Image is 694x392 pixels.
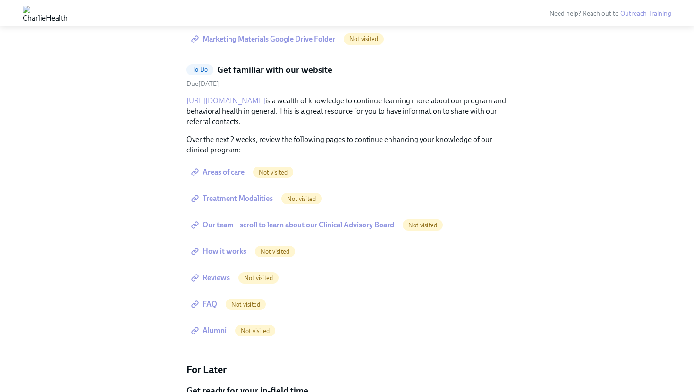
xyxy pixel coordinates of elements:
h4: For Later [186,363,508,377]
span: Not visited [226,301,266,308]
span: Our team – scroll to learn about our Clinical Advisory Board [193,220,394,230]
a: Alumni [186,321,233,340]
a: FAQ [186,295,224,314]
a: Treatment Modalities [186,189,279,208]
span: Alumni [193,326,227,335]
span: Treatment Modalities [193,194,273,203]
span: Reviews [193,273,230,283]
span: Thursday, October 9th 2025, 10:00 am [186,80,219,88]
span: FAQ [193,300,217,309]
h5: Get familiar with our website [217,64,332,76]
a: [URL][DOMAIN_NAME] [186,96,265,105]
img: CharlieHealth [23,6,68,21]
a: Our team – scroll to learn about our Clinical Advisory Board [186,216,401,234]
a: Marketing Materials Google Drive Folder [186,30,342,49]
a: Reviews [186,268,237,287]
span: Not visited [255,248,295,255]
span: To Do [186,66,213,73]
span: How it works [193,247,246,256]
a: How it works [186,242,253,261]
span: Areas of care [193,167,245,177]
a: Outreach Training [620,9,671,17]
span: Need help? Reach out to [550,9,671,17]
span: Not visited [253,169,293,176]
span: Not visited [281,195,322,202]
a: Areas of care [186,163,251,182]
span: Not visited [235,327,275,334]
p: is a wealth of knowledge to continue learning more about our program and behavioral health in gen... [186,96,508,127]
p: Over the next 2 weeks, review the following pages to continue enhancing your knowledge of our cli... [186,134,508,155]
span: Marketing Materials Google Drive Folder [193,34,335,44]
span: Not visited [403,222,443,229]
span: Not visited [238,275,279,282]
span: Not visited [344,35,384,42]
a: To DoGet familiar with our websiteDue[DATE] [186,64,508,89]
